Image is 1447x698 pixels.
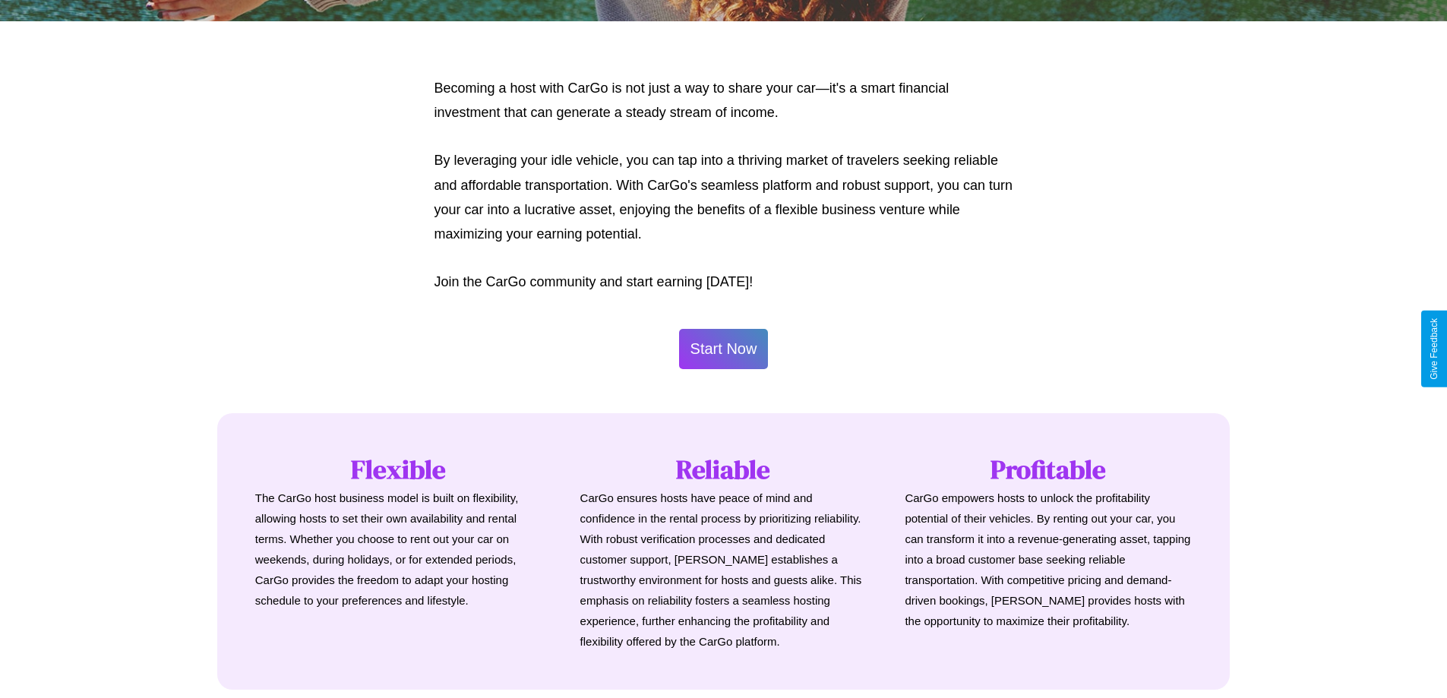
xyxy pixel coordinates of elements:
button: Start Now [679,329,769,369]
h1: Reliable [580,451,867,488]
p: By leveraging your idle vehicle, you can tap into a thriving market of travelers seeking reliable... [434,148,1013,247]
p: The CarGo host business model is built on flexibility, allowing hosts to set their own availabili... [255,488,542,611]
h1: Flexible [255,451,542,488]
h1: Profitable [905,451,1192,488]
p: Becoming a host with CarGo is not just a way to share your car—it's a smart financial investment ... [434,76,1013,125]
p: CarGo empowers hosts to unlock the profitability potential of their vehicles. By renting out your... [905,488,1192,631]
p: Join the CarGo community and start earning [DATE]! [434,270,1013,294]
p: CarGo ensures hosts have peace of mind and confidence in the rental process by prioritizing relia... [580,488,867,652]
div: Give Feedback [1429,318,1439,380]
